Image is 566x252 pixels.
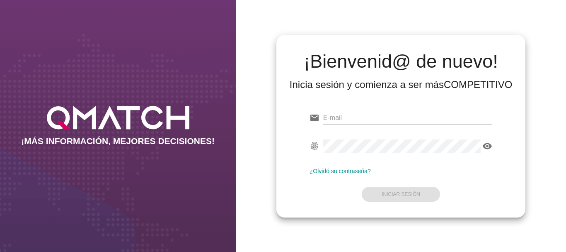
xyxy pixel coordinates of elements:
strong: COMPETITIVO [444,79,512,90]
h2: ¡Bienvenid@ de nuevo! [290,51,513,71]
a: ¿Olvidó su contraseña? [310,168,371,174]
h2: ¡MÁS INFORMACIÓN, MEJORES DECISIONES! [21,136,215,146]
i: visibility [482,141,492,151]
i: fingerprint [310,141,319,151]
i: email [310,113,319,123]
input: E-mail [323,111,493,125]
div: Inicia sesión y comienza a ser más [290,78,513,91]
